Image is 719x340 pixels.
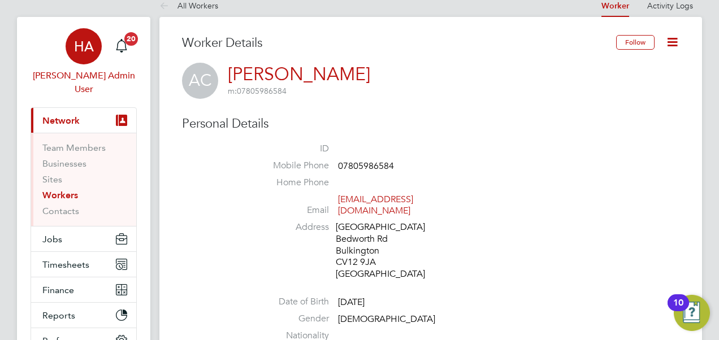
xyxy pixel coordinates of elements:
span: m: [228,86,237,96]
span: HA [74,39,94,54]
a: Activity Logs [647,1,693,11]
span: AC [182,63,218,99]
span: Hays Admin User [31,69,137,96]
span: 20 [124,32,138,46]
a: Contacts [42,206,79,216]
label: Home Phone [250,177,329,189]
h3: Worker Details [182,35,616,51]
span: 07805986584 [338,160,394,172]
a: [PERSON_NAME] [228,63,370,85]
span: Finance [42,285,74,295]
label: Mobile Phone [250,160,329,172]
button: Jobs [31,226,136,251]
label: ID [250,143,329,155]
a: 20 [110,28,133,64]
a: [EMAIL_ADDRESS][DOMAIN_NAME] [338,194,413,217]
span: Network [42,115,80,126]
button: Reports [31,303,136,328]
button: Open Resource Center, 10 new notifications [674,295,710,331]
span: 07805986584 [228,86,287,96]
a: All Workers [159,1,218,11]
a: Businesses [42,158,86,169]
label: Gender [250,313,329,325]
label: Email [250,204,329,216]
a: HA[PERSON_NAME] Admin User [31,28,137,96]
a: Team Members [42,142,106,153]
label: Date of Birth [250,296,329,308]
a: Sites [42,174,62,185]
div: Network [31,133,136,226]
label: Address [250,221,329,233]
a: Workers [42,190,78,200]
span: [DEMOGRAPHIC_DATA] [338,313,435,325]
span: Reports [42,310,75,321]
button: Timesheets [31,252,136,277]
button: Finance [31,277,136,302]
h3: Personal Details [182,116,679,132]
a: Worker [601,1,629,11]
div: [GEOGRAPHIC_DATA] Bedworth Rd Bulkington CV12 9JA [GEOGRAPHIC_DATA] [336,221,443,280]
button: Follow [616,35,655,50]
div: 10 [673,303,683,317]
span: [DATE] [338,297,365,308]
span: Timesheets [42,259,89,270]
span: Jobs [42,234,62,245]
button: Network [31,108,136,133]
